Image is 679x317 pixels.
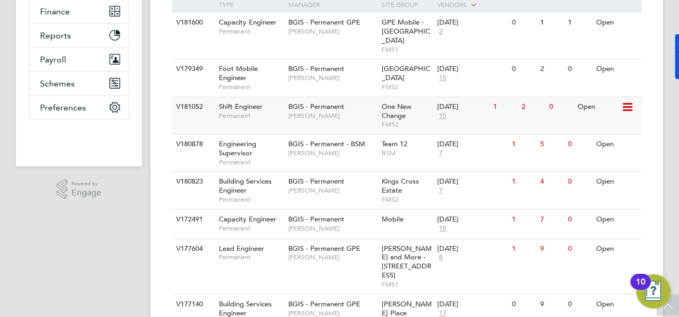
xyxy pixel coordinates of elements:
span: FMS2 [382,83,432,91]
div: Open [594,295,640,314]
div: V179349 [173,59,211,79]
span: Foot Mobile Engineer [219,64,258,82]
span: BGIS - Permanent GPE [288,244,360,253]
span: Permanent [219,253,283,261]
div: 0 [565,210,593,229]
span: Lead Engineer [219,244,264,253]
span: FMS2 [382,120,432,129]
div: 9 [538,239,565,259]
div: V177604 [173,239,211,259]
div: 9 [538,295,565,314]
div: 1 [491,97,518,117]
span: [PERSON_NAME] [288,27,376,36]
div: [DATE] [437,244,507,253]
div: 0 [565,59,593,79]
span: Building Services Engineer [219,177,272,195]
span: [PERSON_NAME] [288,224,376,233]
span: BGIS - Permanent - BSM [288,139,365,148]
span: 2 [437,27,444,36]
span: Preferences [40,102,86,113]
span: Finance [40,6,70,17]
div: [DATE] [437,177,507,186]
div: [DATE] [437,18,507,27]
div: Open [575,97,621,117]
span: Engineering Supervisor [219,139,256,157]
div: 0 [547,97,574,117]
span: Powered by [72,179,101,188]
span: BGIS - Permanent [288,102,344,111]
a: Go to home page [29,130,129,147]
span: Permanent [219,112,283,120]
span: BGIS - Permanent [288,177,344,186]
span: 7 [437,149,444,158]
div: 1 [538,13,565,33]
button: Payroll [29,47,129,71]
button: Schemes [29,72,129,95]
div: 0 [509,295,537,314]
span: 15 [437,74,448,83]
div: V180878 [173,134,211,154]
span: Payroll [40,54,66,65]
span: Capacity Engineer [219,18,277,27]
div: Open [594,239,640,259]
span: GPE Mobile - [GEOGRAPHIC_DATA] [382,18,430,45]
span: 7 [437,186,444,195]
div: V172491 [173,210,211,229]
span: BGIS - Permanent [288,64,344,73]
button: Open Resource Center, 10 new notifications [636,274,670,308]
img: fastbook-logo-retina.png [29,130,129,147]
div: 1 [509,172,537,192]
span: [PERSON_NAME] [288,74,376,82]
span: Kings Cross Estate [382,177,419,195]
span: BGIS - Permanent [288,215,344,224]
div: Open [594,13,640,33]
span: 8 [437,253,444,262]
div: V181052 [173,97,211,117]
span: [PERSON_NAME] [288,149,376,157]
div: 0 [565,172,593,192]
span: 15 [437,112,448,121]
div: 0 [565,239,593,259]
span: [GEOGRAPHIC_DATA] [382,64,430,82]
span: [PERSON_NAME] [288,253,376,261]
span: Shift Engineer [219,102,263,111]
span: Team 12 [382,139,407,148]
div: V177140 [173,295,211,314]
span: [PERSON_NAME] [288,186,376,195]
span: Mobile [382,215,404,224]
span: Engage [72,188,101,197]
div: 5 [538,134,565,154]
div: 2 [538,59,565,79]
div: 7 [538,210,565,229]
a: Powered byEngage [57,179,102,200]
div: [DATE] [437,215,507,224]
button: Preferences [29,96,129,119]
span: Capacity Engineer [219,215,277,224]
div: 0 [509,59,537,79]
button: Reports [29,23,129,47]
div: 1 [565,13,593,33]
div: [DATE] [437,300,507,309]
div: 0 [509,13,537,33]
span: FMS1 [382,45,432,54]
span: Permanent [219,224,283,233]
span: Schemes [40,78,75,89]
div: [DATE] [437,140,507,149]
div: 4 [538,172,565,192]
span: Permanent [219,83,283,91]
div: [DATE] [437,102,488,112]
div: 2 [519,97,547,117]
div: 10 [636,282,645,296]
div: 1 [509,134,537,154]
div: 1 [509,210,537,229]
span: FMS2 [382,195,432,204]
span: Reports [40,30,71,41]
span: [PERSON_NAME] [288,112,376,120]
span: [PERSON_NAME] and More - [STREET_ADDRESS] [382,244,432,280]
span: Permanent [219,27,283,36]
span: FMS1 [382,280,432,289]
span: BGIS - Permanent GPE [288,18,360,27]
div: Open [594,59,640,79]
div: V181600 [173,13,211,33]
span: One New Change [382,102,412,120]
